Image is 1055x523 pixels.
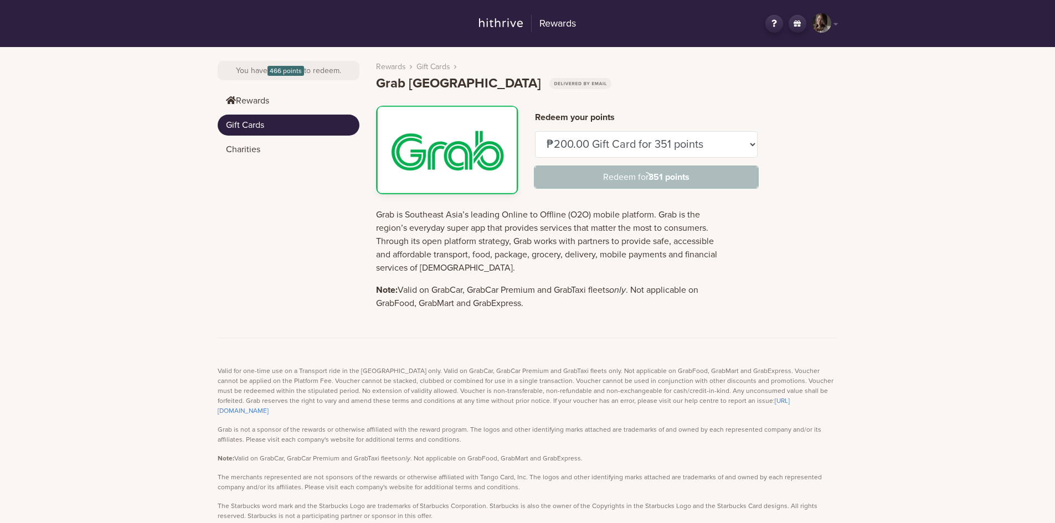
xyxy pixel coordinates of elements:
span: 466 points [267,66,304,76]
h2: Rewards [531,15,576,33]
h1: Grab [GEOGRAPHIC_DATA] [376,76,612,92]
a: Charities [218,139,359,160]
span: Help [25,8,48,18]
p: Grab is Southeast Asia’s leading Online to Offline (O2O) mobile platform. Grab is the region’s ev... [376,208,718,275]
p: The merchants represented are not sponsors of the rewards or otherwise affiliated with Tango Card... [218,472,838,492]
a: Gift Cards [416,61,450,73]
em: only [398,454,410,462]
a: [URL][DOMAIN_NAME] [218,397,790,415]
a: Rewards [472,13,583,34]
a: Rewards [376,61,406,73]
img: egiftcard-badge.75f7f56c.svg [549,78,612,89]
a: Rewards [218,90,359,111]
h4: Redeem your points [535,112,758,123]
strong: Note: [218,454,234,462]
p: The Starbucks word mark and the Starbucks Logo are trademarks of Starbucks Corporation. Starbucks... [218,501,838,521]
p: Grab is not a sponsor of the rewards or otherwise affiliated with the reward program. The logos a... [218,424,838,444]
div: You have to redeem. [218,61,359,80]
a: Gift Cards [218,115,359,136]
p: Valid for one-time use on a Transport ride in the [GEOGRAPHIC_DATA] only. Valid on GrabCar, GrabC... [218,366,838,416]
em: only [609,284,626,296]
strong: Note: [376,284,398,296]
p: Valid on GrabCar, GrabCar Premium and GrabTaxi fleets . Not applicable on GrabFood, GrabMart and ... [218,453,838,463]
p: Valid on GrabCar, GrabCar Premium and GrabTaxi fleets . Not applicable on GrabFood, GrabMart and ... [376,283,718,310]
img: hithrive-logo.9746416d.svg [479,18,523,27]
